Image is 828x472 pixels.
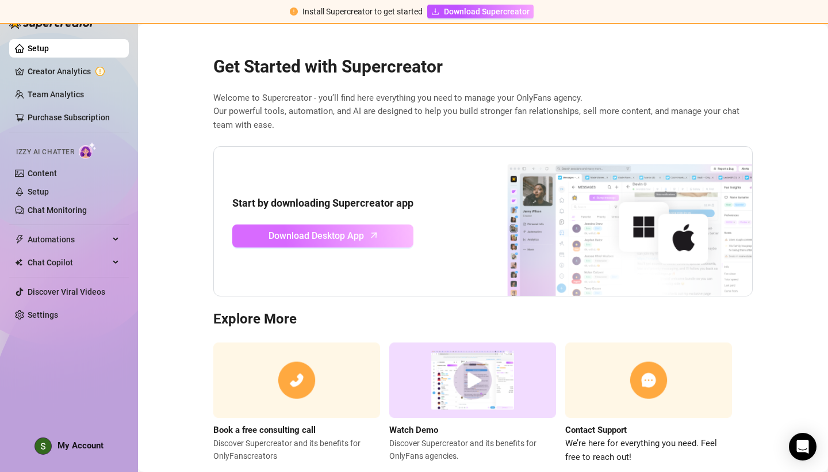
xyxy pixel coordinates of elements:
[28,205,87,215] a: Chat Monitoring
[35,438,51,454] img: ACg8ocKc52u43RSJ2VYsTr-I8rVs0F3c9xz2AulJmgSCsP8JdspJMQ=s96-c
[16,147,74,158] span: Izzy AI Chatter
[367,229,381,242] span: arrow-up
[565,342,732,418] img: contact support
[444,5,530,18] span: Download Supercreator
[213,310,753,329] h3: Explore More
[15,258,22,267] img: Chat Copilot
[28,187,49,196] a: Setup
[28,90,84,99] a: Team Analytics
[232,224,413,248] a: Download Desktop Apparrow-up
[789,433,816,460] div: Open Intercom Messenger
[79,142,97,159] img: AI Chatter
[427,5,534,18] a: Download Supercreator
[213,342,380,418] img: consulting call
[28,62,120,81] a: Creator Analytics exclamation-circle
[213,56,753,78] h2: Get Started with Supercreator
[28,44,49,53] a: Setup
[565,437,732,464] span: We’re here for everything you need. Feel free to reach out!
[302,7,423,16] span: Install Supercreator to get started
[290,7,298,16] span: exclamation-circle
[431,7,439,16] span: download
[28,230,109,249] span: Automations
[213,425,316,435] strong: Book a free consulting call
[28,310,58,319] a: Settings
[389,342,556,418] img: supercreator demo
[28,113,110,122] a: Purchase Subscription
[232,197,413,209] strong: Start by downloading Supercreator app
[28,253,109,272] span: Chat Copilot
[389,437,556,462] span: Discover Supercreator and its benefits for OnlyFans agencies.
[28,287,105,296] a: Discover Viral Videos
[465,147,752,296] img: download app
[15,235,24,244] span: thunderbolt
[213,92,753,132] span: Welcome to Supercreator - you’ll find here everything you need to manage your OnlyFans agency. Ou...
[213,342,380,464] a: Book a free consulting callDiscover Supercreator and its benefits for OnlyFanscreators
[269,229,364,243] span: Download Desktop App
[28,169,57,178] a: Content
[565,425,627,435] strong: Contact Support
[213,437,380,462] span: Discover Supercreator and its benefits for OnlyFans creators
[57,440,103,451] span: My Account
[389,342,556,464] a: Watch DemoDiscover Supercreator and its benefits for OnlyFans agencies.
[389,425,438,435] strong: Watch Demo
